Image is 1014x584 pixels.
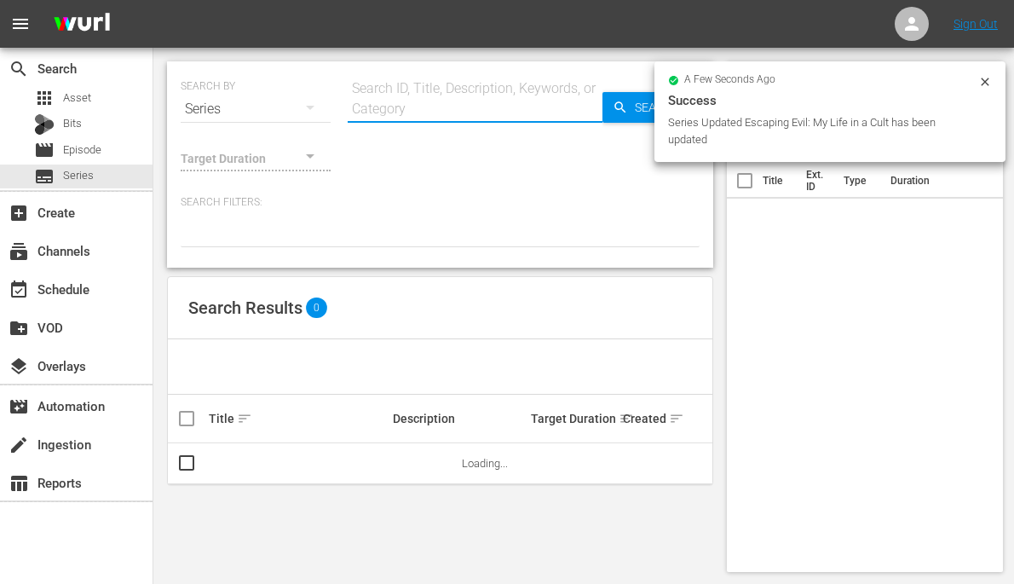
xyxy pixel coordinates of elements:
[9,318,29,338] span: VOD
[602,92,694,123] button: Search
[237,411,252,426] span: sort
[181,195,700,210] p: Search Filters:
[796,157,833,205] th: Ext. ID
[954,17,998,31] a: Sign Out
[34,140,55,160] span: Episode
[63,167,94,184] span: Series
[623,408,664,429] div: Created
[9,203,29,223] span: Create
[628,92,694,123] span: Search
[306,298,327,318] span: 0
[668,90,992,111] div: Success
[41,4,123,44] img: ans4CAIJ8jUAAAAAAAAAAAAAAAAAAAAAAAAgQb4GAAAAAAAAAAAAAAAAAAAAAAAAJMjXAAAAAAAAAAAAAAAAAAAAAAAAgAT5G...
[833,157,880,205] th: Type
[63,90,91,107] span: Asset
[63,115,82,132] span: Bits
[531,408,618,429] div: Target Duration
[393,412,526,425] div: Description
[619,411,634,426] span: sort
[9,396,29,417] span: Automation
[684,73,775,87] span: a few seconds ago
[9,435,29,455] span: Ingestion
[9,280,29,300] span: Schedule
[63,142,101,159] span: Episode
[9,241,29,262] span: Channels
[9,473,29,494] span: Reports
[181,85,331,133] div: Series
[668,114,974,148] div: Series Updated Escaping Evil: My Life in a Cult has been updated
[10,14,31,34] span: menu
[462,457,508,470] span: Loading...
[348,78,602,119] div: Search ID, Title, Description, Keywords, or Category
[880,157,982,205] th: Duration
[9,59,29,79] span: Search
[763,157,795,205] th: Title
[188,298,302,318] span: Search Results
[209,408,388,429] div: Title
[34,166,55,187] span: Series
[9,356,29,377] span: Overlays
[34,88,55,108] span: Asset
[34,114,55,135] div: Bits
